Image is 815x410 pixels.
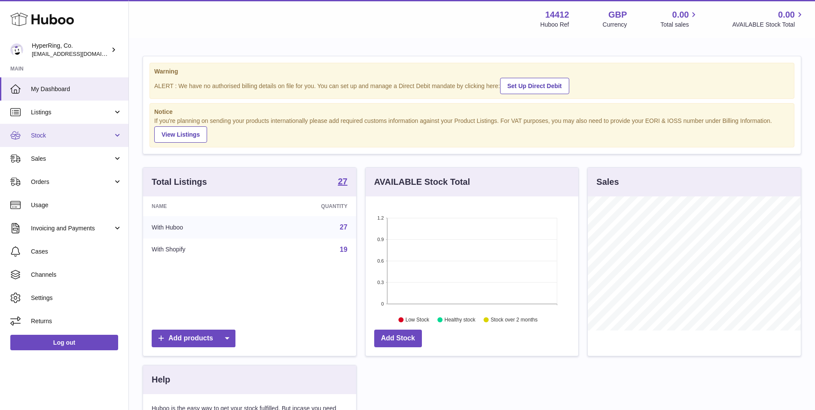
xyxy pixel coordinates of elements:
text: Healthy stock [444,317,476,323]
span: My Dashboard [31,85,122,93]
strong: GBP [608,9,627,21]
div: If you're planning on sending your products internationally please add required customs informati... [154,117,790,143]
span: 0.00 [672,9,689,21]
span: Orders [31,178,113,186]
text: 0.6 [377,258,384,263]
div: Huboo Ref [540,21,569,29]
span: Channels [31,271,122,279]
strong: Notice [154,108,790,116]
div: Currency [603,21,627,29]
td: With Shopify [143,239,258,261]
h3: Total Listings [152,176,207,188]
text: Stock over 2 months [491,317,537,323]
span: Listings [31,108,113,116]
strong: 14412 [545,9,569,21]
div: ALERT : We have no authorised billing details on file for you. You can set up and manage a Direct... [154,76,790,94]
span: Settings [31,294,122,302]
text: 0.9 [377,237,384,242]
a: 0.00 Total sales [660,9,699,29]
h3: AVAILABLE Stock Total [374,176,470,188]
span: Cases [31,248,122,256]
span: Usage [31,201,122,209]
div: HyperRing, Co. [32,42,109,58]
a: Add products [152,330,235,347]
a: 27 [338,177,347,187]
span: Stock [31,132,113,140]
td: With Huboo [143,216,258,239]
th: Name [143,196,258,216]
h3: Help [152,374,170,386]
a: Set Up Direct Debit [500,78,569,94]
a: 0.00 AVAILABLE Stock Total [732,9,805,29]
img: internalAdmin-14412@internal.huboo.com [10,43,23,56]
span: Total sales [660,21,699,29]
strong: 27 [338,177,347,186]
a: View Listings [154,126,207,143]
th: Quantity [258,196,356,216]
text: 1.2 [377,215,384,220]
text: Low Stock [406,317,430,323]
span: [EMAIL_ADDRESS][DOMAIN_NAME] [32,50,126,57]
a: 27 [340,223,348,231]
span: Invoicing and Payments [31,224,113,233]
span: Sales [31,155,113,163]
span: Returns [31,317,122,325]
span: AVAILABLE Stock Total [732,21,805,29]
text: 0.3 [377,280,384,285]
h3: Sales [596,176,619,188]
a: Log out [10,335,118,350]
span: 0.00 [778,9,795,21]
a: Add Stock [374,330,422,347]
text: 0 [381,301,384,306]
a: 19 [340,246,348,253]
strong: Warning [154,67,790,76]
